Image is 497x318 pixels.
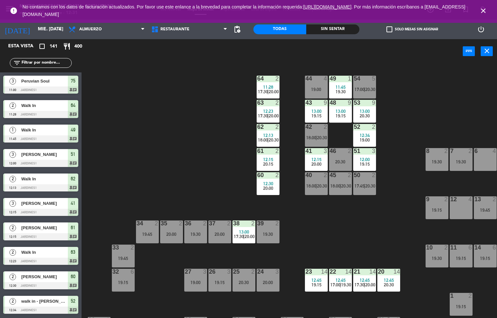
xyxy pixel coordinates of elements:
[9,274,16,280] span: 2
[341,282,351,287] span: 19:30
[74,43,82,50] span: 400
[267,113,269,118] span: |
[21,151,68,158] span: [PERSON_NAME]
[317,183,327,189] span: 20:30
[21,175,68,182] span: Walk In
[9,102,16,109] span: 2
[21,127,68,133] span: Walk In
[269,89,279,94] span: 20:00
[348,148,352,154] div: 2
[360,161,370,167] span: 19:15
[257,172,258,178] div: 60
[203,269,207,275] div: 3
[71,175,75,183] span: 62
[324,172,327,178] div: 2
[468,245,472,250] div: 6
[263,186,273,191] span: 20:00
[393,269,400,275] div: 14
[450,304,473,309] div: 19:15
[311,113,322,118] span: 19:15
[112,280,135,285] div: 19:15
[311,109,322,114] span: 13:00
[360,137,370,143] span: 19:00
[465,47,473,55] i: power_input
[233,220,233,226] div: 38
[21,59,71,67] input: Filtrar por nombre...
[9,298,16,305] span: 2
[9,78,16,84] span: 3
[253,24,306,34] div: Todas
[479,7,487,15] i: close
[372,148,376,154] div: 3
[3,42,47,50] div: Esta vista
[257,232,279,236] div: 19:30
[71,199,75,207] span: 41
[369,269,376,275] div: 14
[50,43,57,50] span: 141
[233,269,233,275] div: 25
[483,47,491,55] i: close
[269,137,279,143] span: 20:30
[330,282,340,287] span: 17:00
[71,126,75,134] span: 49
[311,157,322,162] span: 12:15
[269,113,279,118] span: 20:00
[257,76,258,82] div: 64
[348,172,352,178] div: 2
[23,4,465,17] span: No contamos con los datos de facturación actualizados. Por favor use este enlance a la brevedad p...
[317,135,327,140] span: 20:30
[386,26,438,32] label: Solo mesas sin asignar
[372,124,376,130] div: 2
[311,282,322,287] span: 19:15
[386,26,392,32] span: check_box_outline_blank
[184,280,207,285] div: 19:00
[239,229,249,235] span: 13:00
[251,269,255,275] div: 2
[444,196,448,202] div: 2
[208,232,231,236] div: 20:00
[209,269,209,275] div: 26
[306,135,316,140] span: 18:00
[372,100,376,106] div: 9
[341,183,351,189] span: 20:30
[372,76,376,82] div: 5
[336,89,346,94] span: 19:30
[233,25,241,33] span: pending_actions
[275,269,279,275] div: 3
[384,282,394,287] span: 20:30
[71,224,75,232] span: 61
[275,100,279,106] div: 2
[257,148,258,154] div: 61
[71,101,75,109] span: 64
[21,273,68,280] span: [PERSON_NAME]
[263,109,273,114] span: 12:23
[364,282,365,287] span: |
[160,232,183,236] div: 20:00
[136,232,159,236] div: 19:45
[203,220,207,226] div: 2
[360,113,370,118] span: 20:30
[426,159,448,164] div: 19:30
[9,151,16,158] span: 3
[492,196,496,202] div: 2
[112,256,135,261] div: 19:45
[275,148,279,154] div: 2
[130,269,134,275] div: 6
